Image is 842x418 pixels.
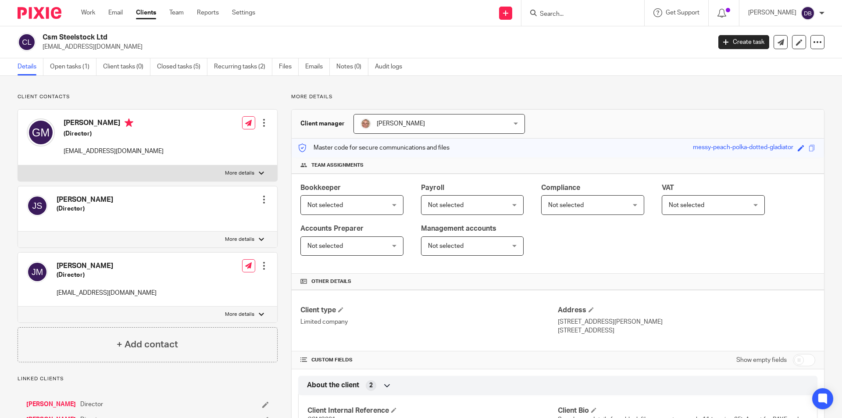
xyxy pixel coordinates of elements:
[18,33,36,51] img: svg%3E
[50,58,96,75] a: Open tasks (1)
[136,8,156,17] a: Clients
[64,147,164,156] p: [EMAIL_ADDRESS][DOMAIN_NAME]
[108,8,123,17] a: Email
[736,356,787,364] label: Show empty fields
[103,58,150,75] a: Client tasks (0)
[428,243,464,249] span: Not selected
[279,58,299,75] a: Files
[18,7,61,19] img: Pixie
[421,225,496,232] span: Management accounts
[311,278,351,285] span: Other details
[125,118,133,127] i: Primary
[666,10,699,16] span: Get Support
[539,11,618,18] input: Search
[117,338,178,351] h4: + Add contact
[298,143,450,152] p: Master code for secure communications and files
[558,318,815,326] p: [STREET_ADDRESS][PERSON_NAME]
[225,236,254,243] p: More details
[718,35,769,49] a: Create task
[18,58,43,75] a: Details
[558,406,808,415] h4: Client Bio
[558,326,815,335] p: [STREET_ADDRESS]
[360,118,371,129] img: SJ.jpg
[307,381,359,390] span: About the client
[300,225,364,232] span: Accounts Preparer
[64,129,164,138] h5: (Director)
[225,311,254,318] p: More details
[57,271,157,279] h5: (Director)
[375,58,409,75] a: Audit logs
[300,119,345,128] h3: Client manager
[377,121,425,127] span: [PERSON_NAME]
[801,6,815,20] img: svg%3E
[541,184,580,191] span: Compliance
[57,204,113,213] h5: (Director)
[57,195,113,204] h4: [PERSON_NAME]
[300,184,341,191] span: Bookkeeper
[64,118,164,129] h4: [PERSON_NAME]
[26,400,76,409] a: [PERSON_NAME]
[291,93,824,100] p: More details
[300,357,558,364] h4: CUSTOM FIELDS
[336,58,368,75] a: Notes (0)
[307,243,343,249] span: Not selected
[27,261,48,282] img: svg%3E
[300,306,558,315] h4: Client type
[748,8,796,17] p: [PERSON_NAME]
[225,170,254,177] p: More details
[169,8,184,17] a: Team
[232,8,255,17] a: Settings
[57,289,157,297] p: [EMAIL_ADDRESS][DOMAIN_NAME]
[428,202,464,208] span: Not selected
[43,33,573,42] h2: Csm Steelstock Ltd
[18,93,278,100] p: Client contacts
[662,184,674,191] span: VAT
[80,400,103,409] span: Director
[18,375,278,382] p: Linked clients
[27,195,48,216] img: svg%3E
[693,143,793,153] div: messy-peach-polka-dotted-gladiator
[369,381,373,390] span: 2
[558,306,815,315] h4: Address
[43,43,705,51] p: [EMAIL_ADDRESS][DOMAIN_NAME]
[307,406,558,415] h4: Client Internal Reference
[300,318,558,326] p: Limited company
[307,202,343,208] span: Not selected
[57,261,157,271] h4: [PERSON_NAME]
[669,202,704,208] span: Not selected
[214,58,272,75] a: Recurring tasks (2)
[421,184,444,191] span: Payroll
[548,202,584,208] span: Not selected
[81,8,95,17] a: Work
[27,118,55,146] img: svg%3E
[197,8,219,17] a: Reports
[157,58,207,75] a: Closed tasks (5)
[305,58,330,75] a: Emails
[311,162,364,169] span: Team assignments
